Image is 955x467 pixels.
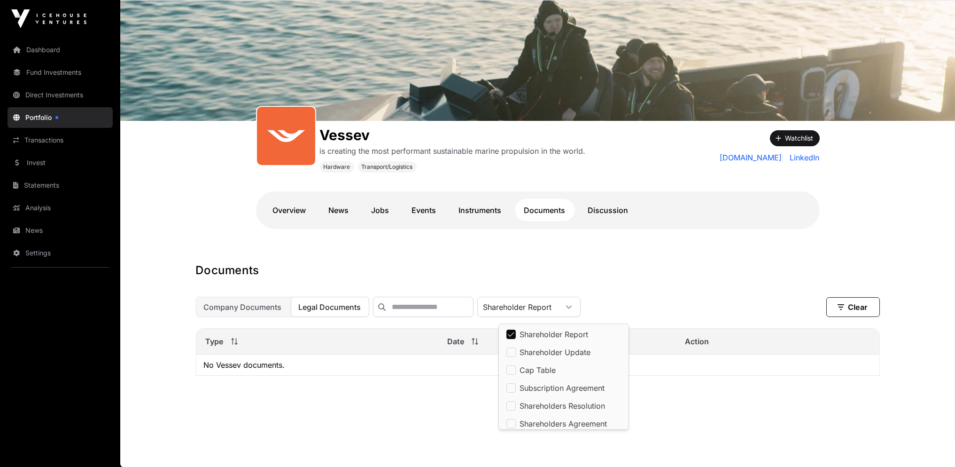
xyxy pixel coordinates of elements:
span: Cap Table [520,366,556,374]
button: Clear [826,297,880,317]
a: Instruments [450,199,511,222]
a: Portfolio [8,107,113,128]
li: Shareholders Agreement [501,415,627,432]
a: Statements [8,175,113,196]
iframe: Chat Widget [908,422,955,467]
a: Fund Investments [8,62,113,83]
a: Jobs [362,199,399,222]
td: No Vessev documents. [196,355,879,376]
a: Analysis [8,198,113,218]
li: Shareholder Update [501,344,627,361]
h1: Documents [196,263,880,278]
span: Subscription Agreement [520,384,605,392]
a: [DOMAIN_NAME] [720,152,783,163]
a: Settings [8,243,113,263]
span: Legal Documents [299,302,361,312]
button: Company Documents [196,297,290,317]
button: Legal Documents [291,297,369,317]
a: Direct Investments [8,85,113,105]
a: Documents [515,199,575,222]
span: Transport/Logistics [362,163,413,171]
span: Action [685,336,709,347]
a: Transactions [8,130,113,150]
div: Shareholder Report [478,297,558,317]
span: Company Documents [204,302,282,312]
a: Discussion [579,199,638,222]
a: LinkedIn [786,152,820,163]
li: Shareholder Report [501,326,627,343]
img: SVGs_Vessev.svg [261,111,311,161]
h1: Vessev [320,127,586,143]
li: Cap Table [501,362,627,379]
span: Shareholder Update [520,348,590,356]
button: Watchlist [770,130,820,146]
span: Shareholders Agreement [520,420,607,427]
a: Dashboard [8,40,113,60]
p: is creating the most performant sustainable marine propulsion in the world. [320,145,586,157]
img: Vessev [120,0,955,121]
a: News [319,199,358,222]
span: Hardware [324,163,350,171]
span: Shareholder Report [520,331,588,338]
a: News [8,220,113,241]
li: Subscription Agreement [501,380,627,396]
a: Invest [8,152,113,173]
a: Events [403,199,446,222]
nav: Tabs [264,199,812,222]
span: Shareholders Resolution [520,402,605,410]
img: Icehouse Ventures Logo [11,9,86,28]
li: Shareholders Resolution [501,397,627,414]
span: Date [447,336,464,347]
span: Type [206,336,224,347]
a: Overview [264,199,316,222]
